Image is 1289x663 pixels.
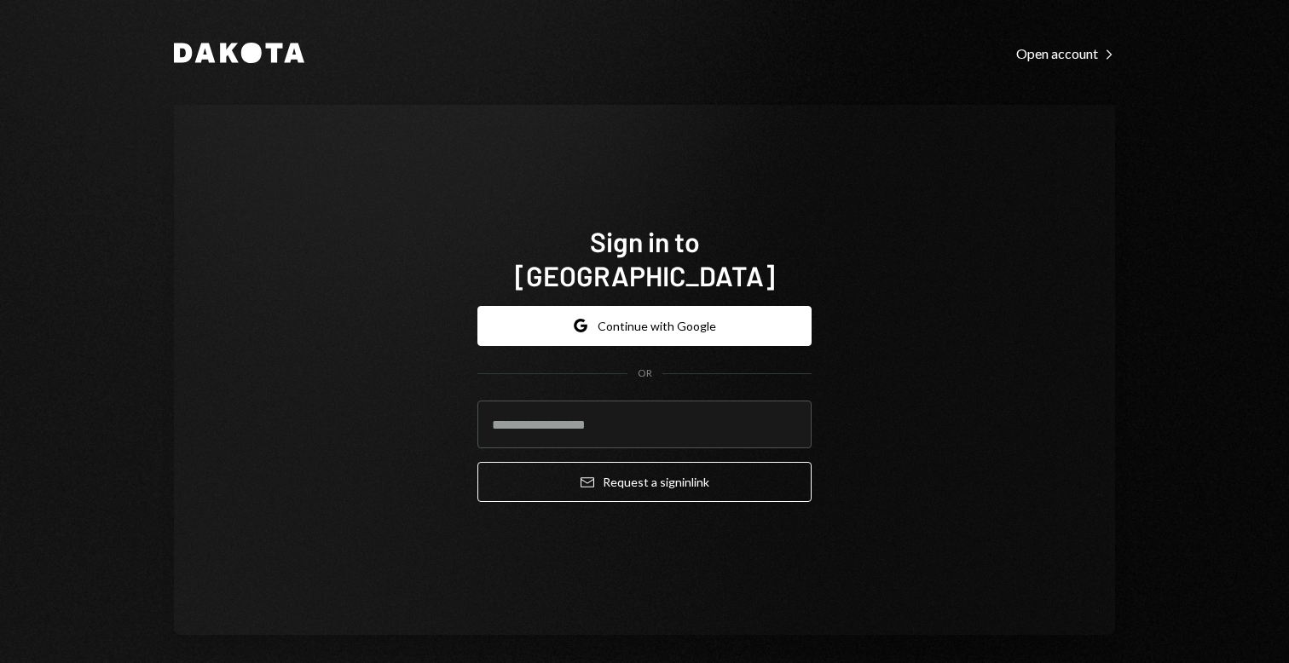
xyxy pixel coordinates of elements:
a: Open account [1016,43,1115,62]
div: OR [638,366,652,381]
button: Request a signinlink [477,462,812,502]
button: Continue with Google [477,306,812,346]
div: Open account [1016,45,1115,62]
h1: Sign in to [GEOGRAPHIC_DATA] [477,224,812,292]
